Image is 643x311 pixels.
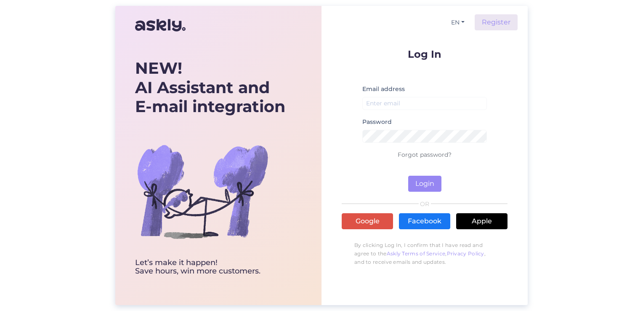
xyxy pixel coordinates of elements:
a: Facebook [399,213,450,229]
img: Askly [135,15,186,35]
p: Log In [342,49,507,59]
b: NEW! [135,58,182,78]
p: By clicking Log In, I confirm that I have read and agree to the , , and to receive emails and upd... [342,237,507,271]
div: AI Assistant and E-mail integration [135,59,285,116]
a: Google [342,213,393,229]
button: Login [408,176,441,192]
span: OR [419,201,431,207]
img: bg-askly [135,124,270,259]
a: Apple [456,213,507,229]
a: Askly Terms of Service [387,250,446,257]
label: Password [362,118,392,126]
label: Email address [362,85,405,94]
a: Privacy Policy [447,250,484,257]
a: Register [475,14,518,30]
button: EN [448,16,468,29]
input: Enter email [362,97,487,110]
a: Forgot password? [398,151,452,158]
div: Let’s make it happen! Save hours, win more customers. [135,259,285,276]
